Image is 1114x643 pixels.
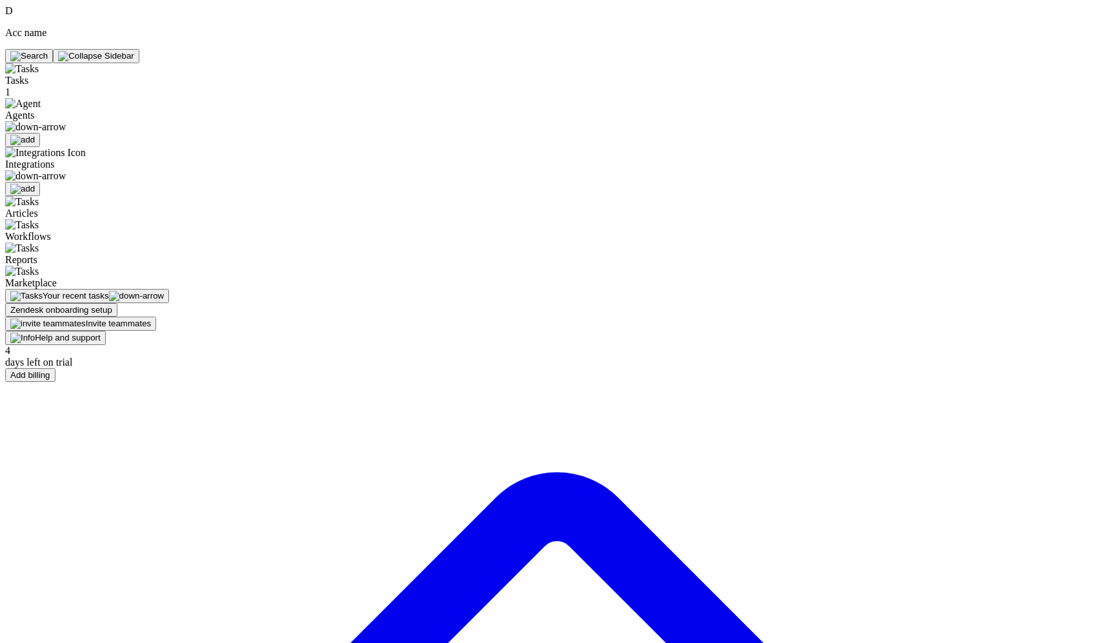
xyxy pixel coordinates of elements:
[5,368,55,382] button: Add billing
[5,289,169,303] button: Your recent tasks
[5,277,57,288] span: Marketplace
[5,196,39,208] img: Tasks
[109,291,164,301] img: down-arrow
[5,170,66,182] img: down-arrow
[5,266,39,277] img: Tasks
[5,208,38,219] span: Articles
[5,357,72,368] span: days left on trial
[5,242,39,254] img: Tasks
[5,303,117,317] button: Zendesk onboarding setup
[10,291,43,301] img: Tasks
[5,147,86,159] img: Integrations Icon
[58,51,134,61] img: Collapse Sidebar
[10,184,35,194] img: add
[5,110,175,133] span: Agents
[5,75,28,86] span: Tasks
[86,319,151,328] span: Invite teammates
[43,291,109,301] span: Your recent tasks
[5,331,106,345] button: Help and support
[5,317,156,331] button: Invite teammates
[10,333,35,343] img: Info
[5,254,37,265] span: Reports
[5,27,175,39] p: Acc name
[10,135,35,145] img: add
[10,51,48,61] img: Search
[5,86,10,97] span: 1
[5,159,175,182] span: Integrations
[5,219,39,231] img: Tasks
[10,319,86,329] img: invite teammates
[5,231,51,242] span: Workflows
[5,98,41,110] img: Agent
[5,63,39,75] img: Tasks
[5,121,66,133] img: down-arrow
[35,333,101,342] span: Help and support
[5,5,13,16] span: D
[5,345,175,357] div: 4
